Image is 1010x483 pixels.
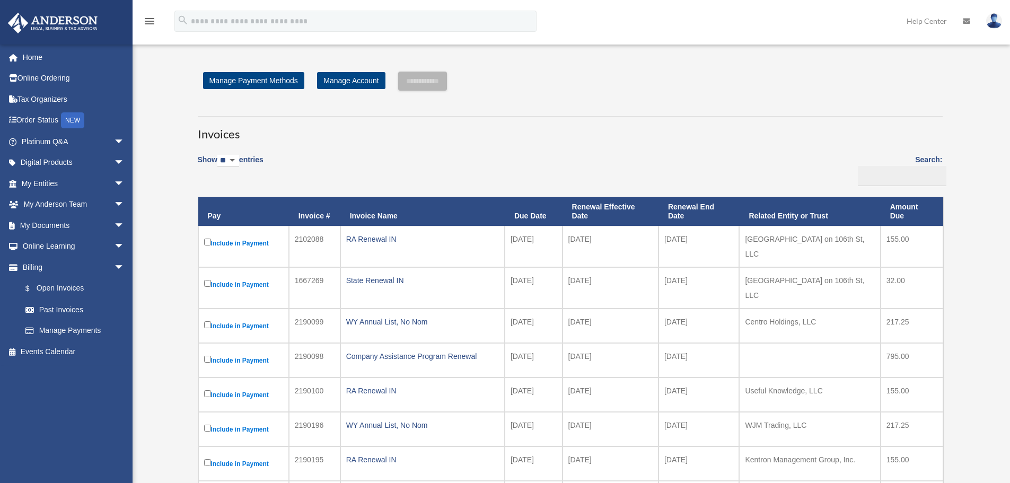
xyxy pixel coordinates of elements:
td: [DATE] [658,343,740,377]
td: WJM Trading, LLC [739,412,880,446]
span: arrow_drop_down [114,215,135,236]
a: Home [7,47,140,68]
input: Include in Payment [204,390,211,397]
td: [DATE] [658,309,740,343]
a: Past Invoices [15,299,135,320]
td: 2190195 [289,446,340,481]
label: Include in Payment [204,354,283,367]
td: [DATE] [563,446,658,481]
th: Renewal Effective Date: activate to sort column ascending [563,197,658,226]
img: User Pic [986,13,1002,29]
td: 155.00 [881,446,943,481]
div: RA Renewal IN [346,232,499,247]
td: [DATE] [505,377,563,412]
a: Manage Account [317,72,385,89]
div: State Renewal IN [346,273,499,288]
th: Due Date: activate to sort column ascending [505,197,563,226]
td: [DATE] [658,412,740,446]
a: Manage Payment Methods [203,72,304,89]
a: Digital Productsarrow_drop_down [7,152,140,173]
a: Online Ordering [7,68,140,89]
a: My Entitiesarrow_drop_down [7,173,140,194]
th: Amount Due: activate to sort column ascending [881,197,943,226]
label: Include in Payment [204,457,283,470]
td: 32.00 [881,267,943,309]
a: Order StatusNEW [7,110,140,131]
input: Include in Payment [204,425,211,432]
input: Include in Payment [204,239,211,245]
label: Include in Payment [204,423,283,436]
td: 795.00 [881,343,943,377]
td: [DATE] [505,446,563,481]
td: [DATE] [563,377,658,412]
span: arrow_drop_down [114,152,135,174]
input: Include in Payment [204,280,211,287]
i: menu [143,15,156,28]
th: Related Entity or Trust: activate to sort column ascending [739,197,880,226]
td: 217.25 [881,412,943,446]
span: arrow_drop_down [114,236,135,258]
select: Showentries [217,155,239,167]
div: WY Annual List, No Nom [346,314,499,329]
input: Include in Payment [204,356,211,363]
td: [DATE] [505,412,563,446]
th: Invoice Name: activate to sort column ascending [340,197,505,226]
th: Invoice #: activate to sort column ascending [289,197,340,226]
td: 217.25 [881,309,943,343]
span: $ [31,282,37,295]
a: Online Learningarrow_drop_down [7,236,140,257]
td: Kentron Management Group, Inc. [739,446,880,481]
td: [DATE] [563,412,658,446]
td: 2102088 [289,226,340,267]
td: [DATE] [505,343,563,377]
span: arrow_drop_down [114,257,135,278]
td: 155.00 [881,377,943,412]
td: [DATE] [563,343,658,377]
th: Pay: activate to sort column descending [198,197,289,226]
td: [DATE] [658,226,740,267]
td: 2190099 [289,309,340,343]
span: arrow_drop_down [114,131,135,153]
div: RA Renewal IN [346,383,499,398]
div: NEW [61,112,84,128]
span: arrow_drop_down [114,173,135,195]
td: 2190196 [289,412,340,446]
td: 1667269 [289,267,340,309]
td: [DATE] [505,226,563,267]
a: My Documentsarrow_drop_down [7,215,140,236]
span: arrow_drop_down [114,194,135,216]
td: [DATE] [658,446,740,481]
a: $Open Invoices [15,278,130,300]
label: Include in Payment [204,236,283,250]
a: Manage Payments [15,320,135,341]
a: Events Calendar [7,341,140,362]
td: [GEOGRAPHIC_DATA] on 106th St, LLC [739,226,880,267]
input: Include in Payment [204,459,211,466]
label: Search: [854,153,943,186]
label: Include in Payment [204,319,283,332]
td: 155.00 [881,226,943,267]
h3: Invoices [198,116,943,143]
td: [DATE] [563,309,658,343]
img: Anderson Advisors Platinum Portal [5,13,101,33]
td: [DATE] [563,267,658,309]
input: Search: [858,166,946,186]
input: Include in Payment [204,321,211,328]
td: 2190098 [289,343,340,377]
th: Renewal End Date: activate to sort column ascending [658,197,740,226]
a: Billingarrow_drop_down [7,257,135,278]
div: RA Renewal IN [346,452,499,467]
div: WY Annual List, No Nom [346,418,499,433]
a: Platinum Q&Aarrow_drop_down [7,131,140,152]
div: Company Assistance Program Renewal [346,349,499,364]
a: My Anderson Teamarrow_drop_down [7,194,140,215]
td: [DATE] [658,377,740,412]
td: Useful Knowledge, LLC [739,377,880,412]
td: [GEOGRAPHIC_DATA] on 106th St, LLC [739,267,880,309]
td: 2190100 [289,377,340,412]
label: Include in Payment [204,278,283,291]
a: Tax Organizers [7,89,140,110]
td: [DATE] [505,267,563,309]
label: Show entries [198,153,264,178]
td: Centro Holdings, LLC [739,309,880,343]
